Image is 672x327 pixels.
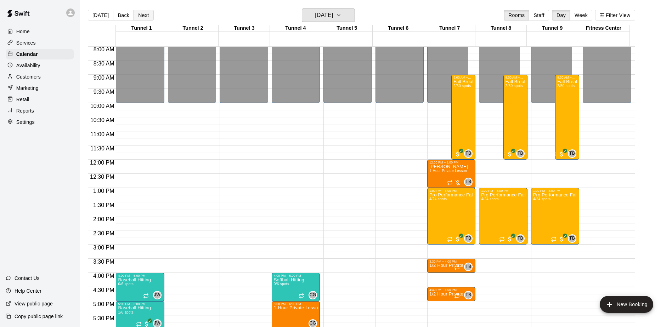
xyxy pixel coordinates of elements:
[571,149,576,158] span: Tate Budnick
[453,84,471,88] span: 2/50 spots filled
[6,105,74,116] a: Reports
[16,62,40,69] p: Availability
[506,151,513,158] span: All customers have paid
[16,73,41,80] p: Customers
[321,25,373,32] div: Tunnel 5
[136,321,142,327] span: Recurring event
[569,150,575,157] span: TB
[481,197,498,201] span: 4/24 spots filled
[153,291,162,299] div: Joey Wozniak
[551,236,557,242] span: Recurring event
[274,282,289,286] span: 0/6 spots filled
[6,60,74,71] a: Availability
[89,117,116,123] span: 10:30 AM
[309,291,317,299] div: Corrin Green
[274,274,318,277] div: 4:00 PM – 5:00 PM
[558,151,565,158] span: All customers have paid
[16,28,30,35] p: Home
[167,25,219,32] div: Tunnel 2
[499,236,505,242] span: Recurring event
[569,235,575,242] span: TB
[91,301,116,307] span: 5:00 PM
[6,94,74,105] a: Retail
[118,310,134,314] span: 1/6 spots filled
[91,188,116,194] span: 1:00 PM
[91,273,116,279] span: 4:00 PM
[92,75,116,81] span: 9:00 AM
[518,235,523,242] span: TB
[118,274,162,277] div: 4:00 PM – 5:00 PM
[274,302,318,306] div: 5:00 PM – 6:00 PM
[310,320,316,327] span: CG
[91,315,116,321] span: 5:30 PM
[116,273,164,301] div: 4:00 PM – 5:00 PM: Baseball Hitting
[454,236,461,243] span: All customers have paid
[91,202,116,208] span: 1:30 PM
[134,10,153,21] button: Next
[467,263,473,271] span: Tate Budnick
[464,149,473,158] div: Tate Budnick
[531,188,579,245] div: 1:00 PM – 3:00 PM: Pro Performance Fall Camp
[6,26,74,37] a: Home
[6,83,74,93] a: Marketing
[16,85,39,92] p: Marketing
[92,61,116,67] span: 8:30 AM
[465,292,471,299] span: TB
[373,25,424,32] div: Tunnel 6
[503,75,527,160] div: 9:00 AM – 12:00 PM: Fall Break Camp 2025
[156,291,162,299] span: Joey Wozniak
[427,188,475,245] div: 1:00 PM – 3:00 PM: Pro Performance Fall Camp
[311,291,317,299] span: Corrin Green
[89,131,116,137] span: 11:00 AM
[91,245,116,251] span: 3:00 PM
[154,292,160,299] span: JW
[91,259,116,265] span: 3:30 PM
[429,197,447,201] span: 4/24 spots filled
[15,300,53,307] p: View public page
[570,10,592,21] button: Week
[475,25,527,32] div: Tunnel 8
[424,25,475,32] div: Tunnel 7
[429,260,473,263] div: 3:30 PM – 4:00 PM
[465,150,471,157] span: TB
[600,296,653,313] button: add
[568,149,576,158] div: Tate Budnick
[15,275,40,282] p: Contact Us
[88,174,116,180] span: 12:30 PM
[6,117,74,127] a: Settings
[465,178,471,185] span: TB
[467,291,473,299] span: Tate Budnick
[427,287,475,301] div: 4:30 PM – 5:00 PM: 1/2 Hour Private Lesson
[427,259,475,273] div: 3:30 PM – 4:00 PM: 1/2 Hour Private Lesson
[299,293,304,299] span: Recurring event
[92,89,116,95] span: 9:30 AM
[464,178,473,186] div: Tate Budnick
[516,149,525,158] div: Tate Budnick
[143,293,149,299] span: Recurring event
[557,84,575,88] span: 2/50 spots filled
[558,236,565,243] span: All customers have paid
[454,265,460,270] span: Recurring event
[464,263,473,271] div: Tate Budnick
[6,71,74,82] a: Customers
[272,273,320,301] div: 4:00 PM – 5:00 PM: Softball Hitting
[315,10,333,20] h6: [DATE]
[88,10,113,21] button: [DATE]
[479,188,527,245] div: 1:00 PM – 3:00 PM: Pro Performance Fall Camp
[6,38,74,48] a: Services
[447,236,453,242] span: Recurring event
[270,25,321,32] div: Tunnel 4
[302,8,355,22] button: [DATE]
[568,234,576,243] div: Tate Budnick
[89,103,116,109] span: 10:00 AM
[219,25,270,32] div: Tunnel 3
[557,76,577,79] div: 9:00 AM – 12:00 PM
[16,39,36,46] p: Services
